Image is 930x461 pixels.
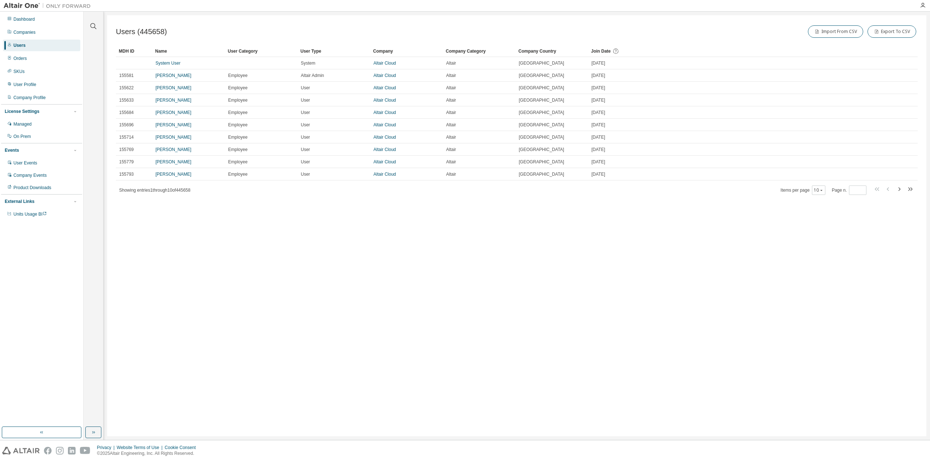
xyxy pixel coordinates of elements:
[301,73,324,78] span: Altair Admin
[119,85,134,91] span: 155622
[228,147,247,152] span: Employee
[591,122,605,128] span: [DATE]
[228,171,247,177] span: Employee
[228,97,247,103] span: Employee
[591,73,605,78] span: [DATE]
[301,110,310,115] span: User
[155,110,191,115] a: [PERSON_NAME]
[119,122,134,128] span: 155696
[56,447,64,454] img: instagram.svg
[446,147,456,152] span: Altair
[446,159,456,165] span: Altair
[165,445,200,450] div: Cookie Consent
[373,122,396,127] a: Altair Cloud
[518,45,585,57] div: Company Country
[155,73,191,78] a: [PERSON_NAME]
[13,134,31,139] div: On Prem
[117,445,165,450] div: Website Terms of Use
[519,147,564,152] span: [GEOGRAPHIC_DATA]
[591,49,611,54] span: Join Date
[13,29,36,35] div: Companies
[446,85,456,91] span: Altair
[97,450,200,457] p: © 2025 Altair Engineering, Inc. All Rights Reserved.
[68,447,76,454] img: linkedin.svg
[155,85,191,90] a: [PERSON_NAME]
[13,185,51,191] div: Product Downloads
[519,97,564,103] span: [GEOGRAPHIC_DATA]
[228,134,247,140] span: Employee
[446,171,456,177] span: Altair
[228,159,247,165] span: Employee
[97,445,117,450] div: Privacy
[2,447,40,454] img: altair_logo.svg
[119,159,134,165] span: 155779
[373,135,396,140] a: Altair Cloud
[591,110,605,115] span: [DATE]
[13,95,46,101] div: Company Profile
[808,25,863,38] button: Import From CSV
[13,121,32,127] div: Managed
[519,60,564,66] span: [GEOGRAPHIC_DATA]
[155,61,181,66] a: System User
[373,147,396,152] a: Altair Cloud
[119,45,149,57] div: MDH ID
[591,159,605,165] span: [DATE]
[591,60,605,66] span: [DATE]
[116,28,167,36] span: Users (445658)
[519,110,564,115] span: [GEOGRAPHIC_DATA]
[13,42,25,48] div: Users
[373,110,396,115] a: Altair Cloud
[155,147,191,152] a: [PERSON_NAME]
[446,73,456,78] span: Altair
[228,110,247,115] span: Employee
[13,56,27,61] div: Orders
[155,45,222,57] div: Name
[13,160,37,166] div: User Events
[155,135,191,140] a: [PERSON_NAME]
[373,172,396,177] a: Altair Cloud
[519,122,564,128] span: [GEOGRAPHIC_DATA]
[155,122,191,127] a: [PERSON_NAME]
[300,45,367,57] div: User Type
[446,45,513,57] div: Company Category
[591,147,605,152] span: [DATE]
[119,147,134,152] span: 155769
[13,69,25,74] div: SKUs
[301,97,310,103] span: User
[301,171,310,177] span: User
[301,60,315,66] span: System
[373,45,440,57] div: Company
[446,97,456,103] span: Altair
[4,2,94,9] img: Altair One
[301,147,310,152] span: User
[373,73,396,78] a: Altair Cloud
[301,85,310,91] span: User
[228,45,295,57] div: User Category
[13,82,36,87] div: User Profile
[119,97,134,103] span: 155633
[373,98,396,103] a: Altair Cloud
[814,187,824,193] button: 10
[228,122,247,128] span: Employee
[228,73,247,78] span: Employee
[373,85,396,90] a: Altair Cloud
[44,447,52,454] img: facebook.svg
[612,48,619,54] svg: Date when the user was first added or directly signed up. If the user was deleted and later re-ad...
[119,188,190,193] span: Showing entries 1 through 10 of 445658
[519,85,564,91] span: [GEOGRAPHIC_DATA]
[155,159,191,164] a: [PERSON_NAME]
[519,159,564,165] span: [GEOGRAPHIC_DATA]
[591,97,605,103] span: [DATE]
[155,172,191,177] a: [PERSON_NAME]
[5,109,39,114] div: License Settings
[781,185,825,195] span: Items per page
[228,85,247,91] span: Employee
[591,171,605,177] span: [DATE]
[446,134,456,140] span: Altair
[155,98,191,103] a: [PERSON_NAME]
[373,61,396,66] a: Altair Cloud
[519,134,564,140] span: [GEOGRAPHIC_DATA]
[80,447,90,454] img: youtube.svg
[519,171,564,177] span: [GEOGRAPHIC_DATA]
[119,171,134,177] span: 155793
